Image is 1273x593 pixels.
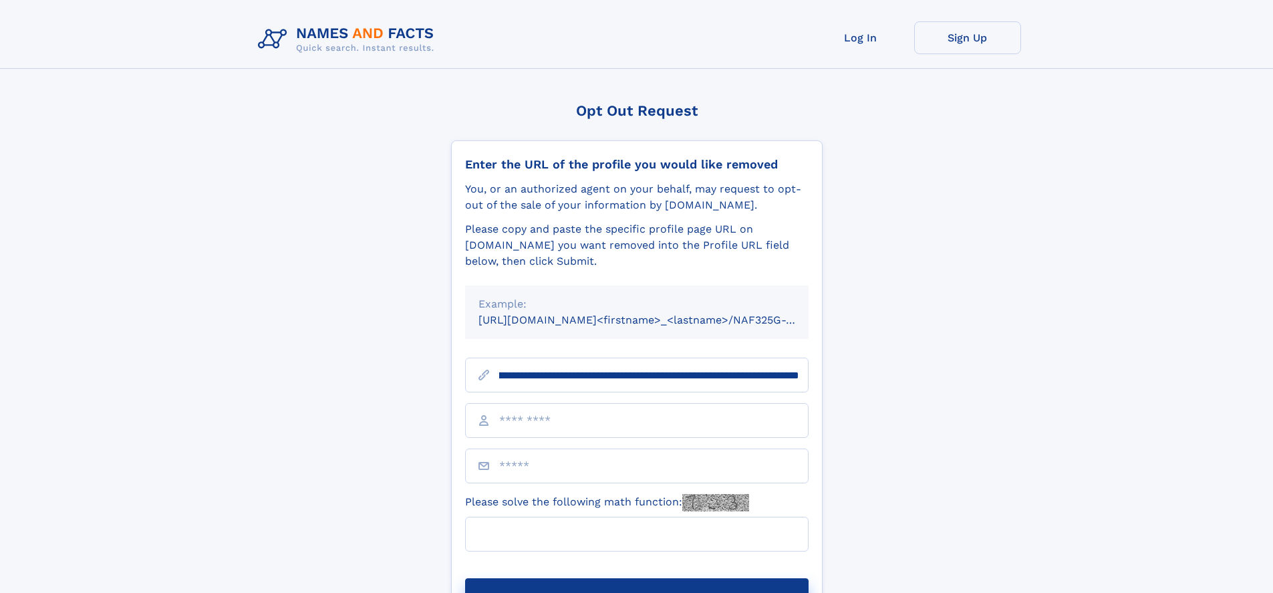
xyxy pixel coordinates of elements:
[478,314,834,326] small: [URL][DOMAIN_NAME]<firstname>_<lastname>/NAF325G-xxxxxxxx
[253,21,445,57] img: Logo Names and Facts
[807,21,914,54] a: Log In
[914,21,1021,54] a: Sign Up
[465,221,809,269] div: Please copy and paste the specific profile page URL on [DOMAIN_NAME] you want removed into the Pr...
[465,494,749,511] label: Please solve the following math function:
[478,296,795,312] div: Example:
[465,181,809,213] div: You, or an authorized agent on your behalf, may request to opt-out of the sale of your informatio...
[451,102,823,119] div: Opt Out Request
[465,157,809,172] div: Enter the URL of the profile you would like removed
